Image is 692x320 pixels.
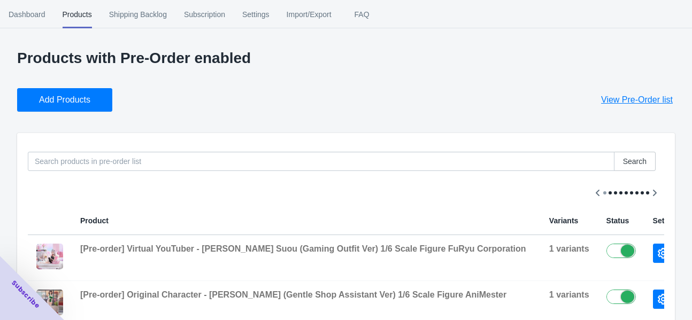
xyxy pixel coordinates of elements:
button: Scroll table right one column [645,183,664,202]
span: Search [623,157,647,166]
span: Products [63,1,92,28]
span: [Pre-order] Original Character - [PERSON_NAME] (Gentle Shop Assistant Ver) 1/6 Scale Figure AniMe... [80,290,506,299]
button: Add Products [17,88,112,112]
span: Subscribe [10,278,42,310]
button: Search [614,152,656,171]
span: 1 variants [549,244,589,253]
button: Scroll table left one column [588,183,608,202]
span: Status [606,216,629,225]
span: Import/Export [287,1,332,28]
button: View Pre-Order list [588,88,686,112]
span: FAQ [349,1,375,28]
span: Shipping Backlog [109,1,167,28]
span: Subscription [184,1,225,28]
input: Search products in pre-order list [28,152,614,171]
span: Variants [549,216,578,225]
span: Add Products [39,95,90,105]
span: Settings [242,1,270,28]
span: Dashboard [9,1,45,28]
img: fnx1171_01.jpg [36,244,63,269]
span: 1 variants [549,290,589,299]
span: Product [80,216,109,225]
span: View Pre-Order list [601,95,673,105]
span: Settings [653,216,682,225]
span: [Pre-order] Virtual YouTuber - [PERSON_NAME] Suou (Gaming Outfit Ver) 1/6 Scale Figure FuRyu Corp... [80,244,526,253]
p: Products with Pre-Order enabled [17,50,675,67]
